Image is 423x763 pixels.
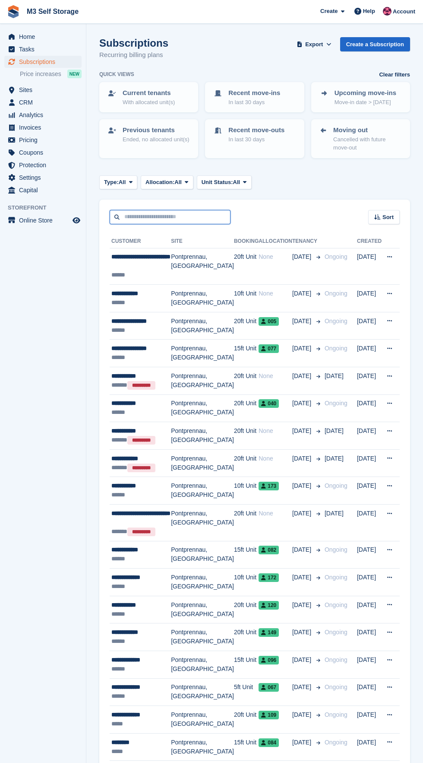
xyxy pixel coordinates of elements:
td: [DATE] [357,596,382,623]
span: Pricing [19,134,71,146]
span: Invoices [19,121,71,134]
span: Ongoing [325,400,347,407]
td: Pontprennau, [GEOGRAPHIC_DATA] [171,505,234,541]
td: 10ft Unit [234,569,259,596]
span: Sites [19,84,71,96]
td: [DATE] [357,394,382,422]
td: [DATE] [357,285,382,312]
span: [DATE] [292,573,313,582]
td: 20ft Unit [234,706,259,734]
button: Type: All [99,175,137,190]
th: Site [171,235,234,248]
span: [DATE] [292,289,313,298]
span: Unit Status: [202,178,233,187]
p: Recent move-ins [228,88,280,98]
img: stora-icon-8386f47178a22dfd0bd8f6a31ec36ba5ce8667c1dd55bd0f319d3a0aa187defe.svg [7,5,20,18]
p: Move-in date > [DATE] [335,98,396,107]
a: menu [4,43,82,55]
span: 077 [259,344,279,353]
th: Allocation [259,235,292,248]
td: [DATE] [357,505,382,541]
td: [DATE] [357,422,382,450]
td: Pontprennau, [GEOGRAPHIC_DATA] [171,733,234,761]
td: Pontprennau, [GEOGRAPHIC_DATA] [171,340,234,367]
p: With allocated unit(s) [123,98,175,107]
span: All [119,178,126,187]
p: In last 30 days [228,98,280,107]
td: 20ft Unit [234,312,259,340]
span: Ongoing [325,574,347,581]
div: None [259,372,292,381]
a: Moving out Cancelled with future move-out [312,120,409,157]
td: Pontprennau, [GEOGRAPHIC_DATA] [171,367,234,395]
span: [DATE] [292,317,313,326]
span: All [233,178,240,187]
div: None [259,454,292,463]
p: Current tenants [123,88,175,98]
span: Export [305,40,323,49]
td: 15ft Unit [234,541,259,569]
span: [DATE] [292,372,313,381]
td: [DATE] [357,733,382,761]
p: Previous tenants [123,125,189,135]
span: Capital [19,184,71,196]
a: menu [4,109,82,121]
a: menu [4,31,82,43]
td: [DATE] [357,678,382,706]
a: Previous tenants Ended, no allocated unit(s) [100,120,197,149]
td: Pontprennau, [GEOGRAPHIC_DATA] [171,651,234,679]
span: Analytics [19,109,71,121]
td: Pontprennau, [GEOGRAPHIC_DATA] [171,623,234,651]
button: Allocation: All [141,175,193,190]
td: Pontprennau, [GEOGRAPHIC_DATA] [171,569,234,596]
td: Pontprennau, [GEOGRAPHIC_DATA] [171,422,234,450]
span: Ongoing [325,546,347,553]
th: Booking [234,235,259,248]
td: 10ft Unit [234,285,259,312]
a: Preview store [71,215,82,226]
p: Recurring billing plans [99,50,168,60]
td: 20ft Unit [234,623,259,651]
a: Create a Subscription [340,37,410,51]
span: [DATE] [292,545,313,554]
a: menu [4,159,82,171]
td: Pontprennau, [GEOGRAPHIC_DATA] [171,706,234,734]
span: [DATE] [292,509,313,518]
span: [DATE] [292,710,313,719]
span: [DATE] [325,427,344,434]
td: Pontprennau, [GEOGRAPHIC_DATA] [171,541,234,569]
td: 15ft Unit [234,340,259,367]
span: [DATE] [292,252,313,261]
td: 20ft Unit [234,596,259,623]
th: Created [357,235,382,248]
span: Ongoing [325,318,347,324]
h1: Subscriptions [99,37,168,49]
div: None [259,289,292,298]
span: Ongoing [325,290,347,297]
span: [DATE] [292,628,313,637]
p: Moving out [333,125,402,135]
span: 120 [259,601,279,610]
span: 173 [259,482,279,490]
a: menu [4,134,82,146]
a: Recent move-outs In last 30 days [206,120,303,149]
td: 10ft Unit [234,477,259,505]
span: [DATE] [292,683,313,692]
span: Protection [19,159,71,171]
span: 149 [259,628,279,637]
span: Account [393,7,415,16]
span: Storefront [8,203,86,212]
span: [DATE] [325,510,344,517]
td: Pontprennau, [GEOGRAPHIC_DATA] [171,394,234,422]
span: Ongoing [325,629,347,636]
a: Current tenants With allocated unit(s) [100,83,197,111]
span: 040 [259,399,279,408]
span: [DATE] [292,399,313,408]
td: 20ft Unit [234,422,259,450]
span: Ongoing [325,601,347,608]
td: 20ft Unit [234,505,259,541]
span: [DATE] [292,344,313,353]
td: Pontprennau, [GEOGRAPHIC_DATA] [171,285,234,312]
a: menu [4,121,82,134]
span: Sort [382,213,394,222]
